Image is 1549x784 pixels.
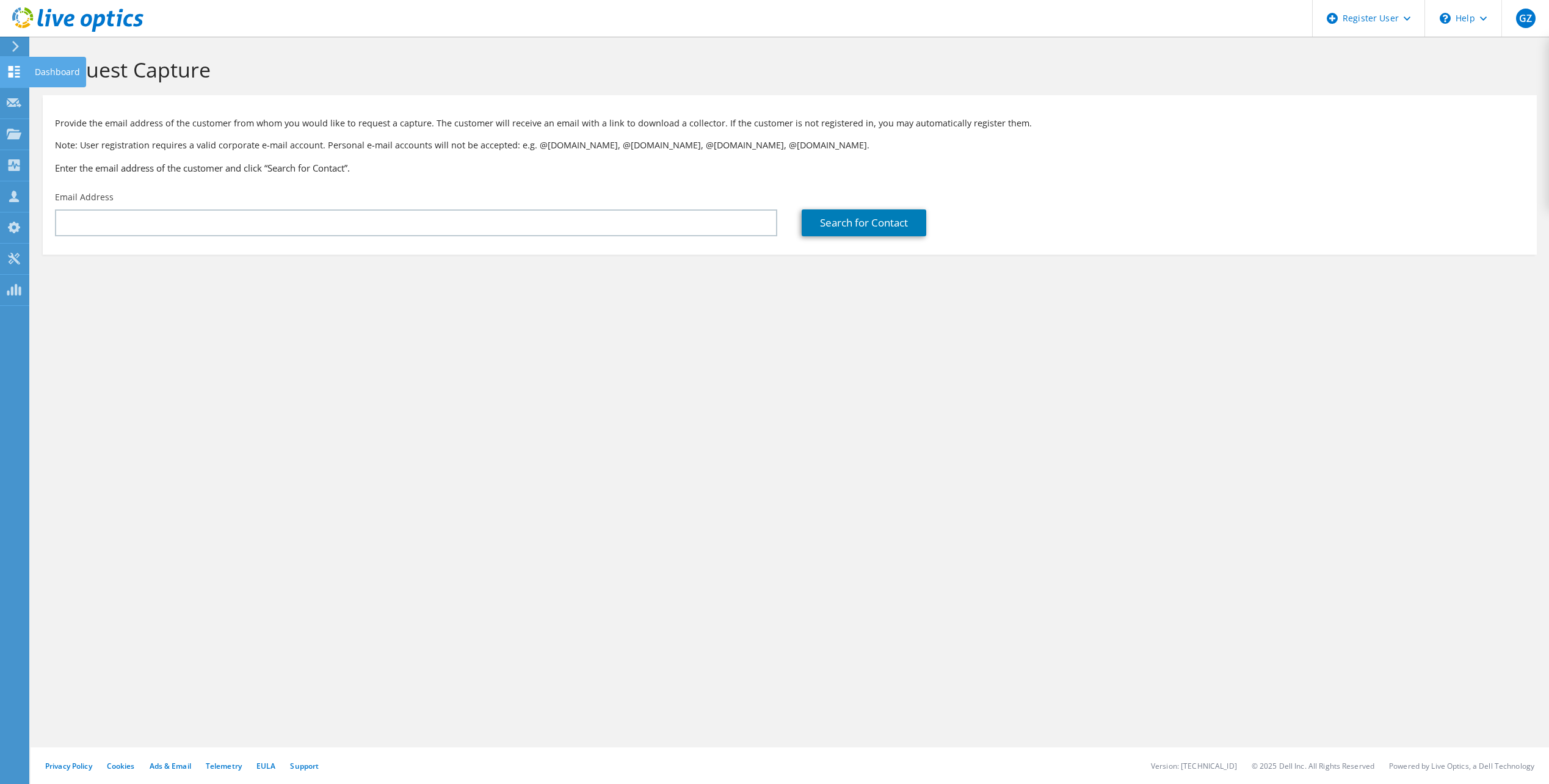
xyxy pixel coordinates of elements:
h3: Enter the email address of the customer and click “Search for Contact”. [55,161,1525,175]
li: © 2025 Dell Inc. All Rights Reserved [1252,761,1374,771]
a: Search for Contact [802,209,926,236]
h1: Request Capture [49,57,1525,82]
div: Dashboard [29,57,86,87]
p: Provide the email address of the customer from whom you would like to request a capture. The cust... [55,117,1525,130]
a: Cookies [107,761,135,771]
svg: \n [1440,13,1451,24]
li: Version: [TECHNICAL_ID] [1151,761,1237,771]
a: Telemetry [206,761,242,771]
a: EULA [256,761,275,771]
span: GZ [1516,9,1536,28]
label: Email Address [55,191,114,203]
a: Support [290,761,319,771]
a: Privacy Policy [45,761,92,771]
li: Powered by Live Optics, a Dell Technology [1389,761,1534,771]
a: Ads & Email [150,761,191,771]
p: Note: User registration requires a valid corporate e-mail account. Personal e-mail accounts will ... [55,139,1525,152]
